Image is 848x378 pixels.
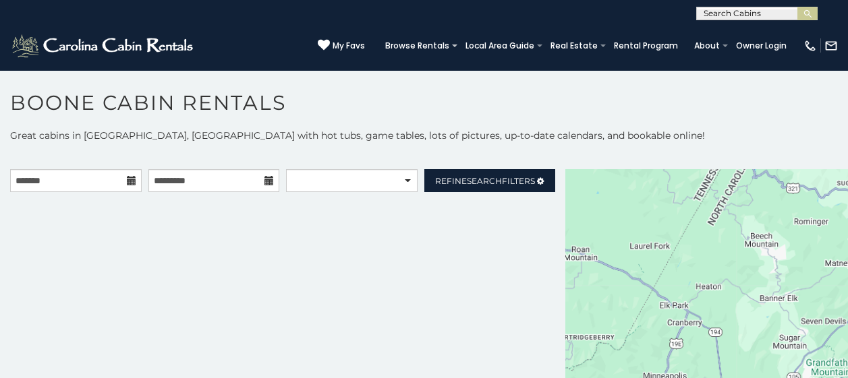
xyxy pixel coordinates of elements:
[459,36,541,55] a: Local Area Guide
[607,36,685,55] a: Rental Program
[333,40,365,52] span: My Favs
[729,36,793,55] a: Owner Login
[824,39,838,53] img: mail-regular-white.png
[467,176,502,186] span: Search
[10,32,197,59] img: White-1-2.png
[378,36,456,55] a: Browse Rentals
[424,169,556,192] a: RefineSearchFilters
[544,36,604,55] a: Real Estate
[803,39,817,53] img: phone-regular-white.png
[318,39,365,53] a: My Favs
[435,176,535,186] span: Refine Filters
[687,36,727,55] a: About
